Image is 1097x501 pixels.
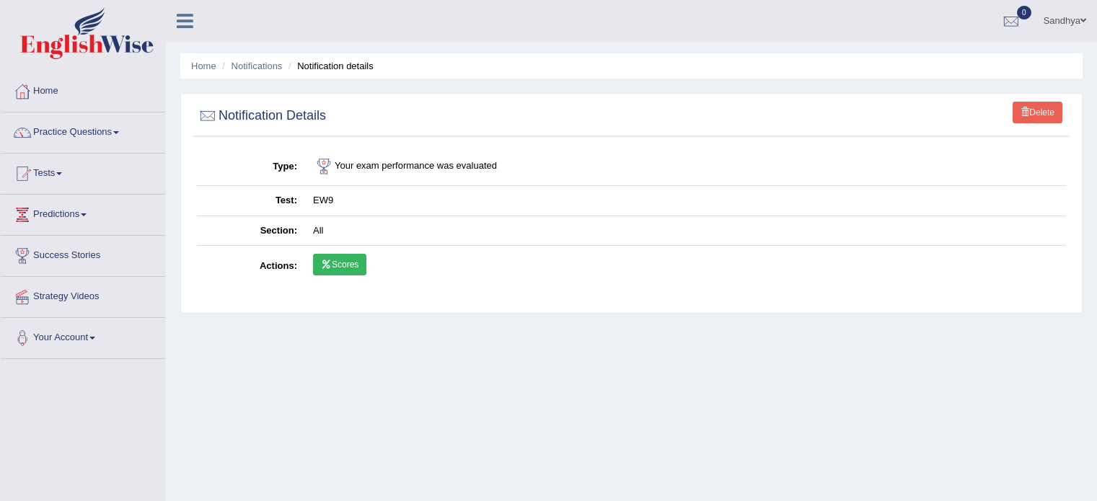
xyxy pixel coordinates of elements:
[285,59,374,73] li: Notification details
[1,154,165,190] a: Tests
[305,186,1066,216] td: EW9
[305,216,1066,246] td: All
[1,277,165,313] a: Strategy Videos
[305,148,1066,186] td: Your exam performance was evaluated
[313,254,366,275] a: Scores
[1,71,165,107] a: Home
[1,195,165,231] a: Predictions
[1,318,165,354] a: Your Account
[191,61,216,71] a: Home
[197,148,305,186] th: Type
[1013,102,1062,123] a: Delete
[1017,6,1031,19] span: 0
[1,112,165,148] a: Practice Questions
[197,186,305,216] th: Test
[197,246,305,288] th: Actions
[232,61,283,71] a: Notifications
[197,216,305,246] th: Section
[197,105,326,127] h2: Notification Details
[1,236,165,272] a: Success Stories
